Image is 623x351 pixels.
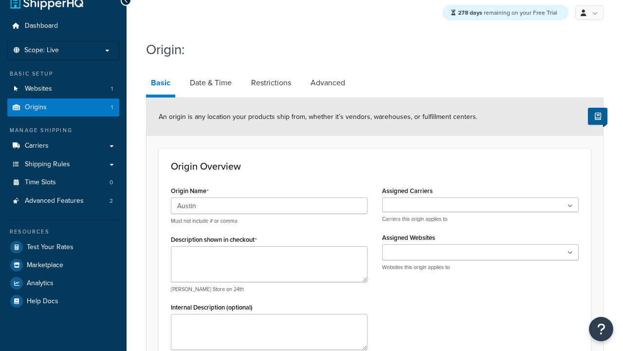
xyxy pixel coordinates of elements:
[458,8,482,17] strong: 278 days
[246,71,296,95] a: Restrictions
[171,161,579,172] h3: Origin Overview
[7,238,119,256] a: Test Your Rates
[25,160,70,169] span: Shipping Rules
[382,234,435,241] label: Assigned Websites
[588,108,607,125] button: Show Help Docs
[7,256,119,274] a: Marketplace
[7,17,119,35] a: Dashboard
[7,80,119,98] a: Websites1
[25,103,47,112] span: Origins
[111,103,113,112] span: 1
[171,286,367,293] p: [PERSON_NAME] Store on 24th
[7,137,119,155] a: Carriers
[27,297,58,306] span: Help Docs
[171,236,257,244] label: Description shown in checkout
[7,126,119,135] div: Manage Shipping
[7,98,119,117] li: Origins
[7,192,119,210] a: Advanced Features2
[27,243,73,252] span: Test Your Rates
[146,40,591,59] h1: Origin:
[171,187,209,195] label: Origin Name
[25,142,49,150] span: Carriers
[25,85,52,93] span: Websites
[159,112,477,122] span: An origin is any location your products ship from, whether it’s vendors, warehouses, or fulfillme...
[146,71,175,97] a: Basic
[27,261,63,270] span: Marketplace
[382,264,579,271] p: Websites this origin applies to
[382,187,433,195] label: Assigned Carriers
[111,85,113,93] span: 1
[7,156,119,174] a: Shipping Rules
[7,80,119,98] li: Websites
[7,228,119,236] div: Resources
[7,70,119,78] div: Basic Setup
[110,197,113,205] span: 2
[458,8,557,17] span: remaining on your Free Trial
[306,71,350,95] a: Advanced
[185,71,237,95] a: Date & Time
[7,192,119,210] li: Advanced Features
[25,22,58,30] span: Dashboard
[7,174,119,192] a: Time Slots0
[7,98,119,117] a: Origins1
[24,46,59,55] span: Scope: Live
[25,178,56,187] span: Time Slots
[171,304,253,311] label: Internal Description (optional)
[110,178,113,187] span: 0
[7,274,119,292] a: Analytics
[27,279,54,288] span: Analytics
[171,217,367,225] p: Must not include # or comma
[7,292,119,310] a: Help Docs
[7,174,119,192] li: Time Slots
[589,317,613,341] button: Open Resource Center
[382,215,579,223] p: Carriers this origin applies to
[25,197,84,205] span: Advanced Features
